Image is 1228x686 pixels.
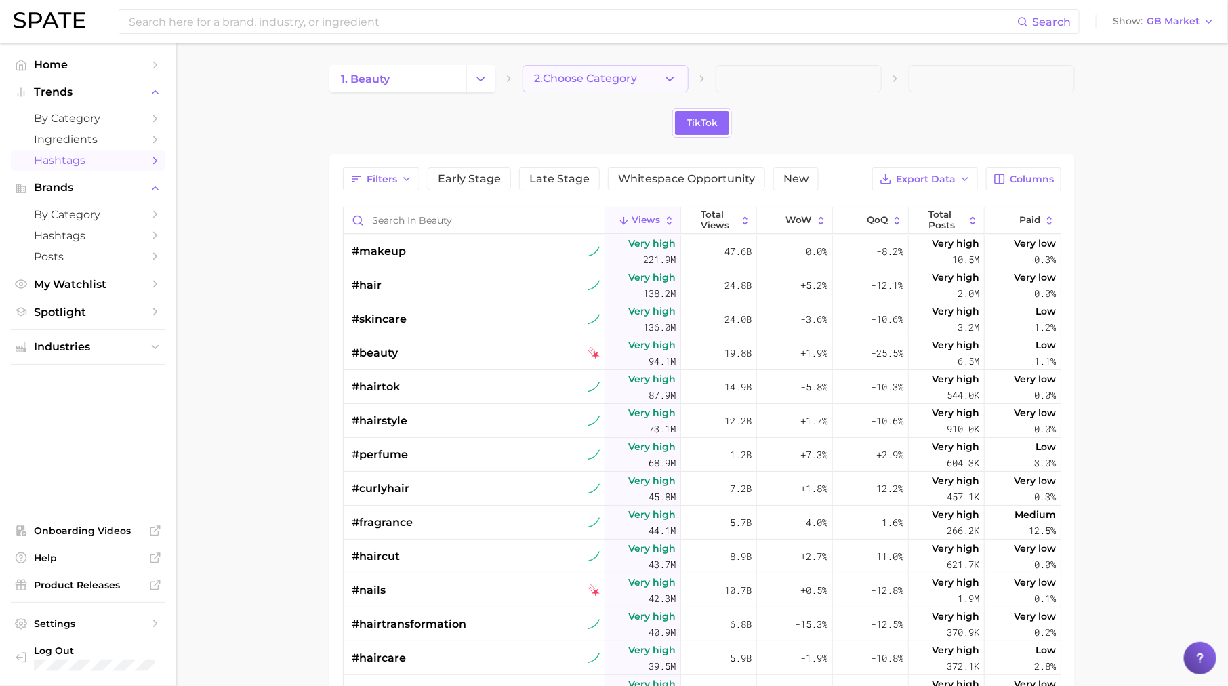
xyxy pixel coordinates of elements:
span: Very high [628,574,676,590]
span: Very high [628,540,676,557]
span: 0.0% [806,243,827,260]
span: Medium [1015,506,1056,523]
span: 372.1k [947,658,979,674]
span: -1.9% [800,650,827,666]
span: 87.9m [649,387,676,403]
span: #hairtok [352,379,400,395]
span: 14.9b [724,379,752,395]
button: Export Data [872,167,978,190]
span: Low [1036,337,1056,353]
span: Very high [628,506,676,523]
span: -12.1% [871,277,903,294]
span: Very high [628,303,676,319]
span: Very high [932,608,979,624]
button: Change Category [466,65,495,92]
span: 39.5m [649,658,676,674]
span: -10.6% [871,413,903,429]
span: -4.0% [800,514,827,531]
span: Log Out [34,645,155,657]
span: 3.2m [958,319,979,336]
span: 12.5% [1029,523,1056,539]
span: 136.0m [643,319,676,336]
img: tiktok sustained riser [588,279,600,291]
span: GB Market [1147,18,1200,25]
button: Total Views [681,207,757,234]
span: +5.2% [800,277,827,294]
span: by Category [34,208,142,221]
img: tiktok sustained riser [588,618,600,630]
span: Very low [1014,405,1056,421]
span: Product Releases [34,579,142,591]
button: #curlyhairtiktok sustained riserVery high45.8m7.2b+1.8%-12.2%Very high457.1kVery low0.3% [344,472,1061,506]
span: 6.8b [730,616,752,632]
span: Low [1036,439,1056,455]
span: 1.2% [1034,319,1056,336]
span: 266.2k [947,523,979,539]
span: +1.8% [800,481,827,497]
span: Columns [1010,174,1054,185]
span: 544.0k [947,387,979,403]
span: #haircare [352,650,406,666]
span: 0.2% [1034,624,1056,641]
span: Very high [932,303,979,319]
span: Hashtags [34,229,142,242]
span: 2.8% [1034,658,1056,674]
button: Paid [985,207,1061,234]
span: -10.8% [871,650,903,666]
span: #beauty [352,345,398,361]
span: -25.5% [871,345,903,361]
img: tiktok sustained riser [588,652,600,664]
img: tiktok sustained riser [588,550,600,563]
span: 1. beauty [341,73,390,85]
button: #haircuttiktok sustained riserVery high43.7m8.9b+2.7%-11.0%Very high621.7kVery low0.0% [344,540,1061,573]
img: tiktok falling star [588,584,600,597]
span: Very low [1014,371,1056,387]
button: 2.Choose Category [523,65,689,92]
img: tiktok sustained riser [588,449,600,461]
span: Total Posts [929,209,964,230]
button: Brands [11,178,165,198]
button: #fragrancetiktok sustained riserVery high44.1m5.7b-4.0%-1.6%Very high266.2kMedium12.5% [344,506,1061,540]
a: Home [11,54,165,75]
span: 10.7b [724,582,752,599]
span: -5.8% [800,379,827,395]
span: #haircut [352,548,400,565]
span: Very high [932,439,979,455]
button: Industries [11,337,165,357]
span: Very high [628,235,676,251]
span: Very high [932,371,979,387]
a: My Watchlist [11,274,165,295]
button: Trends [11,82,165,102]
span: 457.1k [947,489,979,505]
span: #hair [352,277,382,294]
span: Search [1032,16,1071,28]
span: 73.1m [649,421,676,437]
span: 370.9k [947,624,979,641]
span: Whitespace Opportunity [618,174,755,184]
span: 43.7m [649,557,676,573]
span: 0.0% [1034,421,1056,437]
span: 1.2b [730,447,752,463]
span: Very high [628,439,676,455]
span: Very high [628,337,676,353]
span: 221.9m [643,251,676,268]
span: 0.3% [1034,489,1056,505]
span: -12.8% [871,582,903,599]
span: +1.9% [800,345,827,361]
button: #skincaretiktok sustained riserVery high136.0m24.0b-3.6%-10.6%Very high3.2mLow1.2% [344,302,1061,336]
span: QoQ [867,215,888,226]
span: Export Data [896,174,956,185]
button: ShowGB Market [1109,13,1218,31]
span: +7.3% [800,447,827,463]
span: Very high [628,608,676,624]
button: #hairtiktok sustained riserVery high138.2m24.8b+5.2%-12.1%Very high2.0mVery low0.0% [344,268,1061,302]
span: -8.2% [876,243,903,260]
span: Total Views [701,209,737,230]
span: 5.7b [730,514,752,531]
span: #fragrance [352,514,413,531]
span: +1.7% [800,413,827,429]
img: tiktok falling star [588,347,600,359]
button: WoW [757,207,833,234]
span: Ingredients [34,133,142,146]
span: Very high [932,235,979,251]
